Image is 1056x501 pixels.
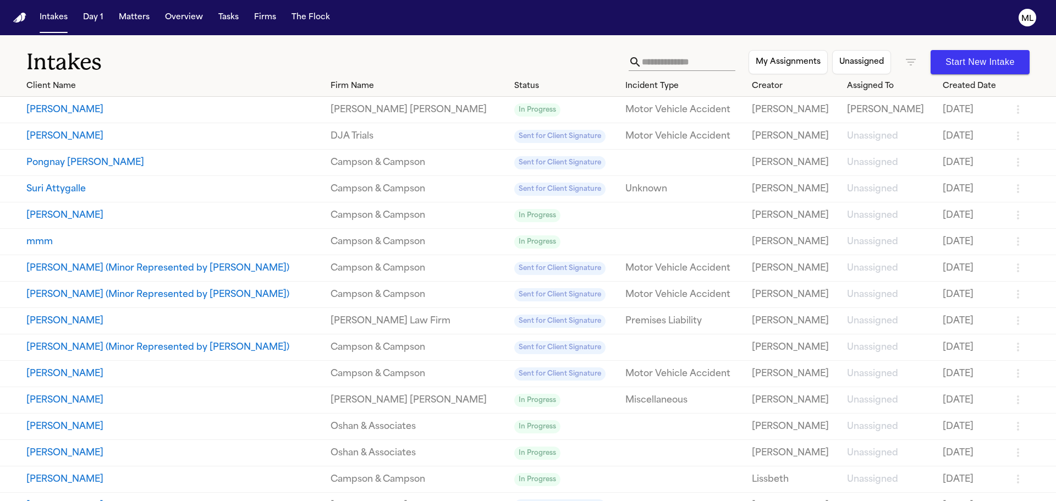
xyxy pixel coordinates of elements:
a: View details for Nikolas Sainci (Minor Represented by Michael Terry) [331,341,505,354]
a: View details for Nikolas Sainci (Minor Represented by Michael Terry) [514,340,617,354]
div: Creator [752,80,838,92]
a: Home [13,13,26,23]
a: View details for JANET RAMSEY [943,103,1003,117]
a: View details for Lillian Sainci (Minor Represented by Terry Michael) [625,288,743,301]
a: View details for mmm [514,235,617,249]
a: View details for Kristine Weitz [847,420,933,433]
a: View details for JANET RAMSEY [331,103,505,117]
a: View details for mmm [943,235,1003,249]
button: View details for Maria Retegiuz [26,473,322,486]
span: Unassigned [847,132,898,141]
a: View details for Jose Manuel Iregui [331,394,505,407]
a: View details for JANET RAMSEY [625,103,743,117]
a: View details for Nikolas Sainci (Minor Represented by Michael Terry) [752,341,838,354]
a: View details for Suri Attygalle [847,183,933,196]
a: View details for Angela Gazeda [625,315,743,328]
a: View details for Pongnay Jean Exantus [943,156,1003,169]
a: View details for JANET RAMSEY [752,103,838,117]
span: In Progress [514,473,560,486]
span: Unassigned [847,343,898,352]
a: View details for Lillian Sainci (Minor Represented by Terry Michael) [847,288,933,301]
span: In Progress [514,420,560,433]
button: View details for Kristine Weitz [26,420,322,433]
a: View details for Angela Gazeda [514,314,617,328]
a: View details for Helen Sainci- Terry (Minor Represented by Michael Terry) [943,262,1003,275]
button: View details for Fatoumata Cherif [26,209,322,222]
span: Unassigned [847,422,898,431]
a: View details for Caitlyn Aaronson [26,130,322,143]
a: View details for Caitlyn Aaronson [847,130,933,143]
button: View details for JANET RAMSEY [26,103,322,117]
span: Sent for Client Signature [514,156,606,169]
a: View details for Maria Retegiuz [752,473,838,486]
a: View details for Waldeline Sainci [752,367,838,381]
a: View details for Fatoumata Cherif [943,209,1003,222]
a: View details for Angela Gazeda [26,315,322,328]
a: View details for Waldeline Sainci [847,367,933,381]
a: View details for Suri Attygalle [943,183,1003,196]
span: Unassigned [847,370,898,378]
a: View details for Liz Tuls [331,447,505,460]
a: View details for Caitlyn Aaronson [625,130,743,143]
a: View details for mmm [752,235,838,249]
a: View details for Fatoumata Cherif [847,209,933,222]
a: View details for Pongnay Jean Exantus [331,156,505,169]
a: View details for Maria Retegiuz [943,473,1003,486]
span: Unassigned [847,317,898,326]
a: View details for Nikolas Sainci (Minor Represented by Michael Terry) [847,341,933,354]
a: View details for Waldeline Sainci [331,367,505,381]
button: Day 1 [79,8,108,27]
a: View details for Suri Attygalle [331,183,505,196]
span: In Progress [514,103,560,117]
span: Unassigned [847,449,898,458]
button: View details for Nikolas Sainci (Minor Represented by Michael Terry) [26,341,322,354]
a: View details for Angela Gazeda [331,315,505,328]
div: Assigned To [847,80,933,92]
a: View details for Jose Manuel Iregui [625,394,743,407]
span: Unassigned [847,211,898,220]
span: Sent for Client Signature [514,367,606,381]
a: View details for Kristine Weitz [752,420,838,433]
span: Sent for Client Signature [514,341,606,354]
div: Status [514,80,617,92]
span: In Progress [514,447,560,460]
a: View details for Jose Manuel Iregui [943,394,1003,407]
a: View details for Suri Attygalle [514,182,617,196]
a: View details for Fatoumata Cherif [752,209,838,222]
a: View details for Waldeline Sainci [625,367,743,381]
a: View details for Angela Gazeda [847,315,933,328]
a: View details for Pongnay Jean Exantus [847,156,933,169]
a: View details for Maria Retegiuz [331,473,505,486]
a: View details for Liz Tuls [752,447,838,460]
a: Tasks [214,8,243,27]
a: View details for Kristine Weitz [943,420,1003,433]
span: Unassigned [847,290,898,299]
a: The Flock [287,8,334,27]
a: Firms [250,8,280,27]
a: View details for Waldeline Sainci [943,367,1003,381]
button: View details for Pongnay Jean Exantus [26,156,322,169]
span: In Progress [514,209,560,222]
button: View details for Jose Manuel Iregui [26,394,322,407]
button: Unassigned [832,50,891,74]
a: View details for Caitlyn Aaronson [331,130,505,143]
span: Unassigned [847,264,898,273]
span: Sent for Client Signature [514,183,606,196]
a: Overview [161,8,207,27]
a: View details for mmm [847,235,933,249]
button: View details for Helen Sainci- Terry (Minor Represented by Michael Terry) [26,262,322,275]
img: Finch Logo [13,13,26,23]
a: View details for mmm [26,235,322,249]
a: View details for JANET RAMSEY [514,103,617,117]
a: View details for Caitlyn Aaronson [752,130,838,143]
a: View details for Liz Tuls [943,447,1003,460]
a: Matters [114,8,154,27]
span: In Progress [514,394,560,407]
button: View details for Suri Attygalle [26,183,322,196]
div: Created Date [943,80,1003,92]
